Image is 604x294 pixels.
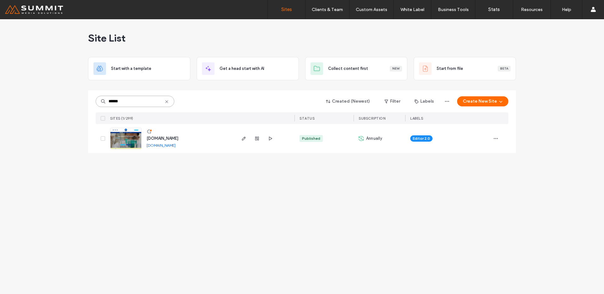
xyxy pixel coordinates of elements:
[488,7,500,12] label: Stats
[378,96,406,106] button: Filter
[111,65,151,72] span: Start with a template
[299,116,315,121] span: STATUS
[110,116,133,121] span: SITES (1/299)
[321,96,376,106] button: Created (Newest)
[409,96,439,106] button: Labels
[366,135,383,142] span: Annually
[88,57,190,80] div: Start with a template
[302,136,320,141] div: Published
[197,57,299,80] div: Get a head start with AI
[356,7,387,12] label: Custom Assets
[457,96,508,106] button: Create New Site
[414,57,516,80] div: Start from fileBeta
[400,7,424,12] label: White Label
[521,7,543,12] label: Resources
[147,143,176,148] a: [DOMAIN_NAME]
[437,65,463,72] span: Start from file
[359,116,385,121] span: SUBSCRIPTION
[88,32,126,44] span: Site List
[410,116,423,121] span: LABELS
[220,65,264,72] span: Get a head start with AI
[413,136,430,141] span: Editor 2.0
[390,66,402,71] div: New
[14,4,27,10] span: Help
[438,7,469,12] label: Business Tools
[281,7,292,12] label: Sites
[305,57,407,80] div: Collect content firstNew
[562,7,571,12] label: Help
[312,7,343,12] label: Clients & Team
[498,66,511,71] div: Beta
[147,136,178,141] a: [DOMAIN_NAME]
[328,65,368,72] span: Collect content first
